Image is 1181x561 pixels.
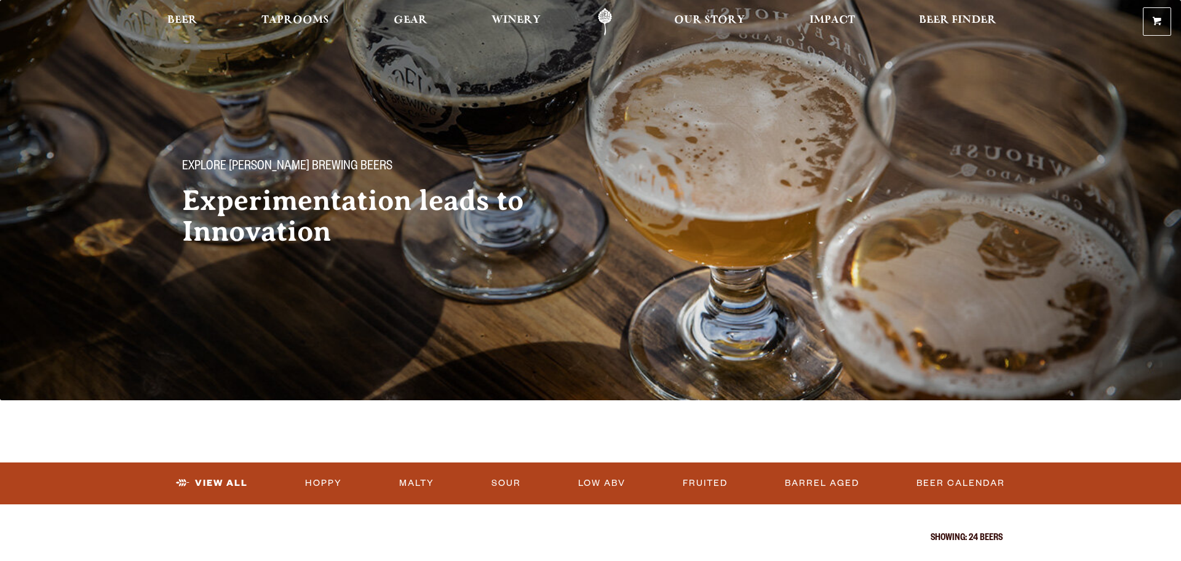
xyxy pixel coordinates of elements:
[159,8,205,36] a: Beer
[167,15,197,25] span: Beer
[919,15,996,25] span: Beer Finder
[491,15,541,25] span: Winery
[573,469,630,498] a: Low ABV
[178,534,1003,544] p: Showing: 24 Beers
[801,8,863,36] a: Impact
[582,8,628,36] a: Odell Home
[394,469,439,498] a: Malty
[483,8,549,36] a: Winery
[386,8,435,36] a: Gear
[394,15,427,25] span: Gear
[678,469,733,498] a: Fruited
[253,8,337,36] a: Taprooms
[487,469,526,498] a: Sour
[911,8,1004,36] a: Beer Finder
[300,469,347,498] a: Hoppy
[912,469,1010,498] a: Beer Calendar
[809,15,855,25] span: Impact
[182,185,566,247] h2: Experimentation leads to Innovation
[182,159,392,176] span: Explore [PERSON_NAME] Brewing Beers
[674,15,745,25] span: Our Story
[780,469,864,498] a: Barrel Aged
[666,8,753,36] a: Our Story
[261,15,329,25] span: Taprooms
[171,469,253,498] a: View All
